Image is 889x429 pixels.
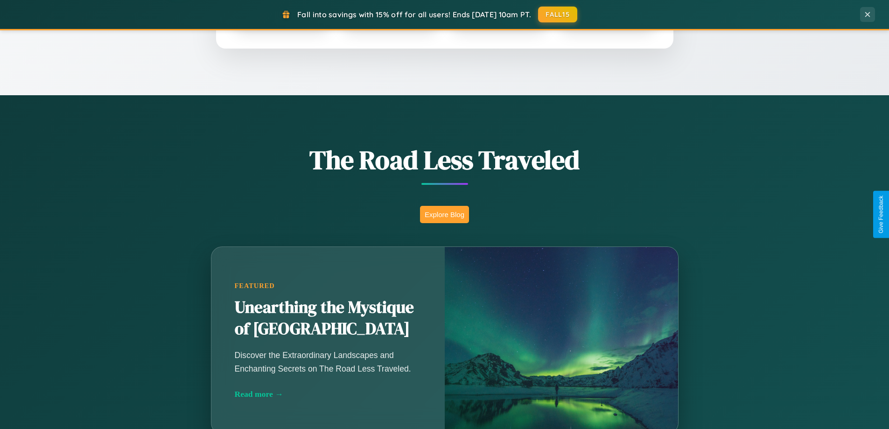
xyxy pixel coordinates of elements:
div: Read more → [235,389,421,399]
button: FALL15 [538,7,577,22]
div: Featured [235,282,421,290]
p: Discover the Extraordinary Landscapes and Enchanting Secrets on The Road Less Traveled. [235,349,421,375]
h1: The Road Less Traveled [165,142,725,178]
span: Fall into savings with 15% off for all users! Ends [DATE] 10am PT. [297,10,531,19]
div: Give Feedback [878,196,884,233]
button: Explore Blog [420,206,469,223]
h2: Unearthing the Mystique of [GEOGRAPHIC_DATA] [235,297,421,340]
